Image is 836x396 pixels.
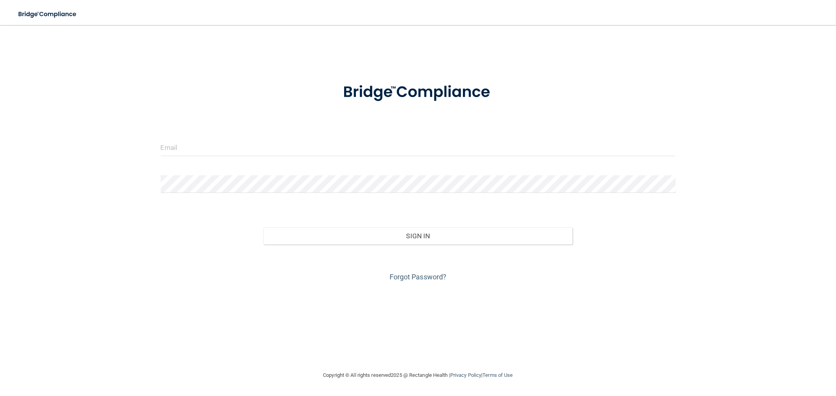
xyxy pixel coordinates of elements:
button: Sign In [263,227,572,245]
input: Email [161,139,676,156]
div: Copyright © All rights reserved 2025 @ Rectangle Health | | [275,363,561,388]
a: Forgot Password? [390,273,447,281]
a: Terms of Use [482,372,513,378]
img: bridge_compliance_login_screen.278c3ca4.svg [327,72,510,113]
img: bridge_compliance_login_screen.278c3ca4.svg [12,6,84,22]
a: Privacy Policy [450,372,481,378]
